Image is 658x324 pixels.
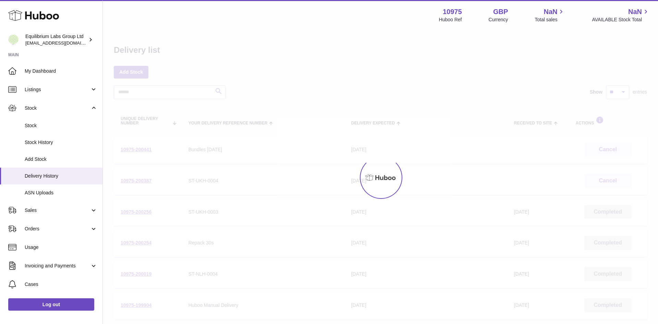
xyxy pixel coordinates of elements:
strong: 10975 [443,7,462,16]
img: internalAdmin-10975@internal.huboo.com [8,35,19,45]
span: Invoicing and Payments [25,263,90,269]
a: Log out [8,298,94,311]
span: Delivery History [25,173,97,179]
strong: GBP [493,7,508,16]
span: Add Stock [25,156,97,163]
span: [EMAIL_ADDRESS][DOMAIN_NAME] [25,40,101,46]
span: Sales [25,207,90,214]
span: Orders [25,226,90,232]
div: Currency [489,16,508,23]
span: AVAILABLE Stock Total [592,16,650,23]
span: NaN [628,7,642,16]
span: My Dashboard [25,68,97,74]
span: Total sales [535,16,565,23]
span: NaN [544,7,557,16]
span: Usage [25,244,97,251]
div: Equilibrium Labs Group Ltd [25,33,87,46]
span: Stock [25,105,90,111]
span: Stock History [25,139,97,146]
span: Cases [25,281,97,288]
a: NaN AVAILABLE Stock Total [592,7,650,23]
a: NaN Total sales [535,7,565,23]
span: ASN Uploads [25,190,97,196]
span: Listings [25,86,90,93]
span: Stock [25,122,97,129]
div: Huboo Ref [439,16,462,23]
